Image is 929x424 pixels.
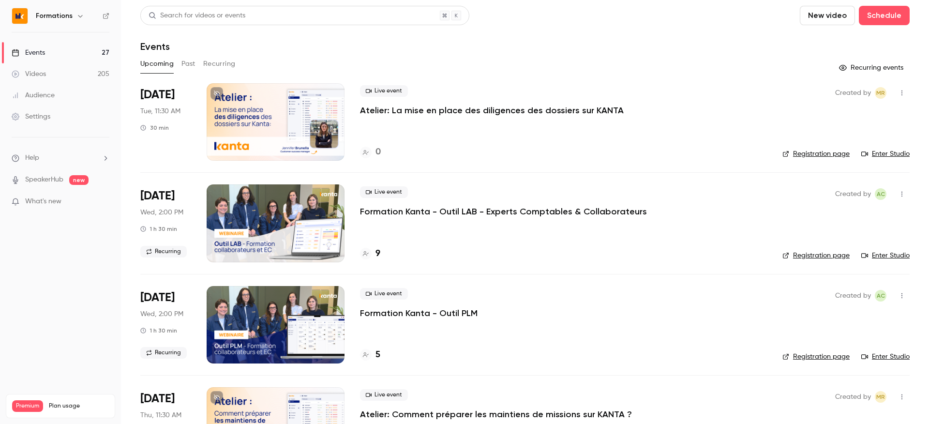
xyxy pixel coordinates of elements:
span: Created by [835,87,871,99]
iframe: Noticeable Trigger [98,197,109,206]
a: Atelier: La mise en place des diligences des dossiers sur KANTA [360,105,624,116]
button: Upcoming [140,56,174,72]
div: Sep 23 Tue, 11:30 AM (Europe/Paris) [140,83,191,161]
a: Enter Studio [861,352,910,362]
a: Formation Kanta - Outil LAB - Experts Comptables & Collaborateurs [360,206,647,217]
span: Marion Roquet [875,391,886,403]
div: Events [12,48,45,58]
h1: Events [140,41,170,52]
h6: Formations [36,11,73,21]
span: Recurring [140,347,187,359]
span: Anaïs Cachelou [875,290,886,302]
span: [DATE] [140,87,175,103]
span: Created by [835,391,871,403]
div: Settings [12,112,50,121]
div: Search for videos or events [149,11,245,21]
span: Live event [360,288,408,300]
div: Sep 24 Wed, 2:00 PM (Europe/Paris) [140,184,191,262]
a: 0 [360,146,381,159]
button: Recurring [203,56,236,72]
li: help-dropdown-opener [12,153,109,163]
span: AC [877,188,885,200]
div: Sep 24 Wed, 2:00 PM (Europe/Paris) [140,286,191,363]
a: Enter Studio [861,251,910,260]
button: Schedule [859,6,910,25]
span: Live event [360,85,408,97]
a: Enter Studio [861,149,910,159]
span: MR [876,87,885,99]
div: Audience [12,91,55,100]
span: Created by [835,188,871,200]
span: AC [877,290,885,302]
span: Tue, 11:30 AM [140,106,180,116]
span: Live event [360,186,408,198]
button: Past [181,56,195,72]
button: New video [800,6,855,25]
span: [DATE] [140,290,175,305]
span: Marion Roquet [875,87,886,99]
span: What's new [25,197,61,207]
span: Wed, 2:00 PM [140,208,183,217]
a: Registration page [782,251,850,260]
span: Created by [835,290,871,302]
h4: 9 [375,247,380,260]
a: 5 [360,348,380,362]
span: new [69,175,89,185]
span: Wed, 2:00 PM [140,309,183,319]
span: Plan usage [49,402,109,410]
span: Help [25,153,39,163]
a: 9 [360,247,380,260]
button: Recurring events [835,60,910,76]
a: Formation Kanta - Outil PLM [360,307,478,319]
h4: 0 [375,146,381,159]
img: Formations [12,8,28,24]
a: Registration page [782,149,850,159]
div: 1 h 30 min [140,327,177,334]
span: Live event [360,389,408,401]
span: [DATE] [140,391,175,407]
h4: 5 [375,348,380,362]
div: 30 min [140,124,169,132]
a: Registration page [782,352,850,362]
span: Thu, 11:30 AM [140,410,181,420]
a: SpeakerHub [25,175,63,185]
span: Anaïs Cachelou [875,188,886,200]
div: Videos [12,69,46,79]
div: 1 h 30 min [140,225,177,233]
span: MR [876,391,885,403]
span: Recurring [140,246,187,257]
span: Premium [12,400,43,412]
a: Atelier: Comment préparer les maintiens de missions sur KANTA ? [360,409,632,420]
span: [DATE] [140,188,175,204]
